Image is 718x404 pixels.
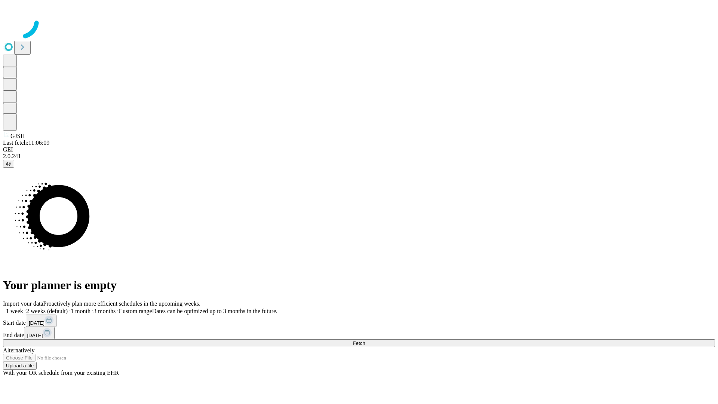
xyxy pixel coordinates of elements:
[3,362,37,370] button: Upload a file
[3,300,43,307] span: Import your data
[353,340,365,346] span: Fetch
[6,308,23,314] span: 1 week
[26,308,68,314] span: 2 weeks (default)
[43,300,200,307] span: Proactively plan more efficient schedules in the upcoming weeks.
[3,278,715,292] h1: Your planner is empty
[119,308,152,314] span: Custom range
[3,370,119,376] span: With your OR schedule from your existing EHR
[10,133,25,139] span: GJSH
[6,161,11,166] span: @
[27,333,43,338] span: [DATE]
[3,146,715,153] div: GEI
[3,327,715,339] div: End date
[3,160,14,168] button: @
[26,315,56,327] button: [DATE]
[93,308,116,314] span: 3 months
[29,320,45,326] span: [DATE]
[3,140,49,146] span: Last fetch: 11:06:09
[3,315,715,327] div: Start date
[3,153,715,160] div: 2.0.241
[3,339,715,347] button: Fetch
[3,347,34,353] span: Alternatively
[152,308,277,314] span: Dates can be optimized up to 3 months in the future.
[24,327,55,339] button: [DATE]
[71,308,90,314] span: 1 month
